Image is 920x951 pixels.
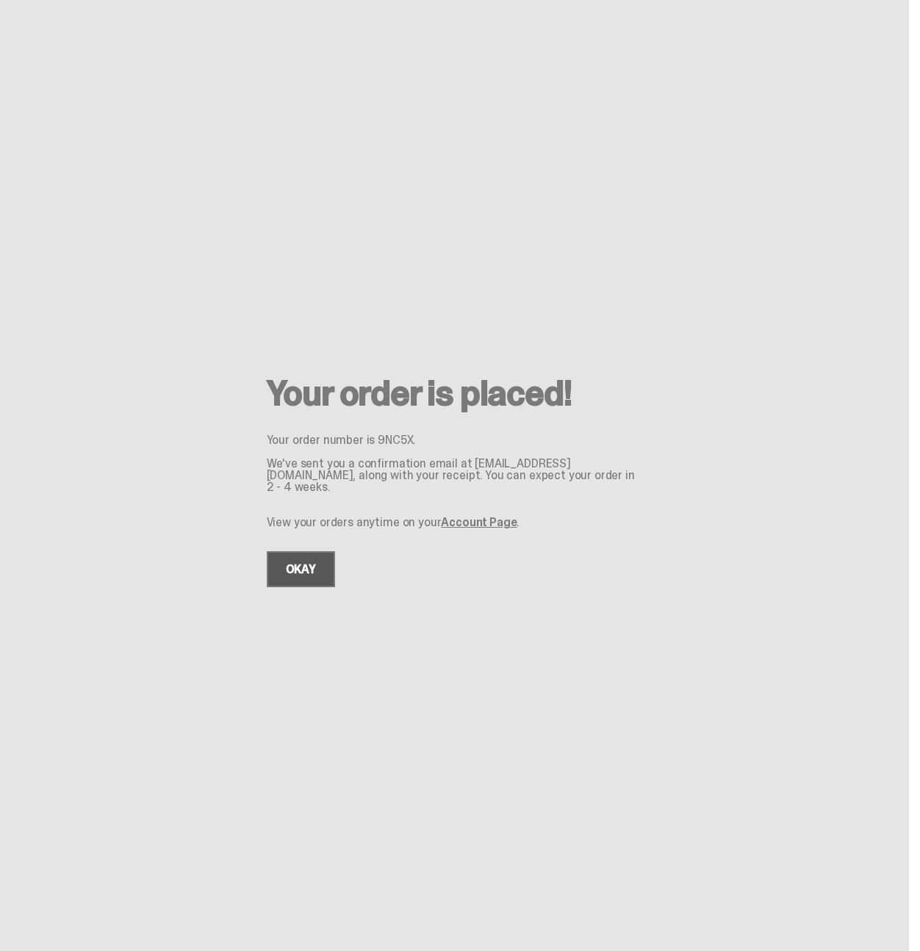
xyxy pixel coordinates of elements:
[267,517,643,528] p: View your orders anytime on your .
[441,514,517,530] a: Account Page
[267,376,643,411] h2: Your order is placed!
[267,434,643,446] p: Your order number is 9NC5X.
[267,458,643,493] p: We've sent you a confirmation email at [EMAIL_ADDRESS][DOMAIN_NAME], along with your receipt. You...
[267,551,335,587] a: OKAY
